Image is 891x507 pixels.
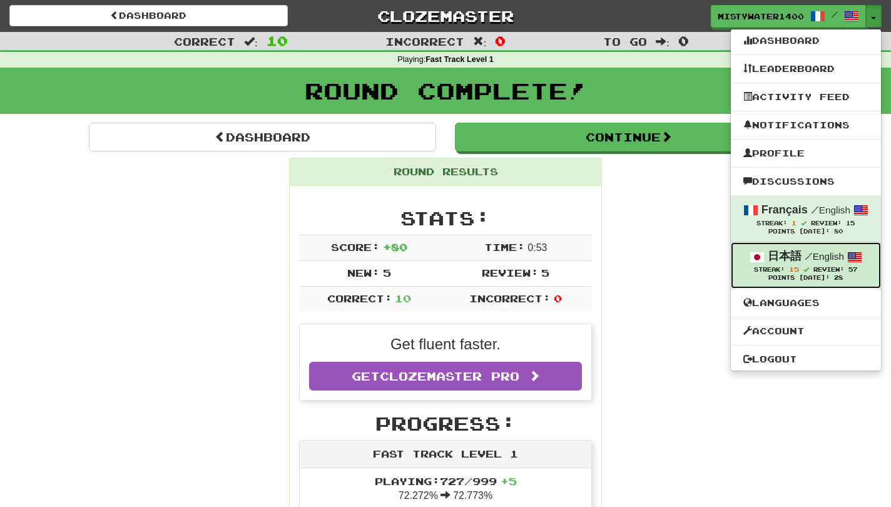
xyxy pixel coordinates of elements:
strong: Français [761,203,808,216]
a: Dashboard [89,123,436,151]
a: MistyWater1400 / [711,5,866,28]
a: Languages [731,295,881,311]
div: Points [DATE]: 28 [743,274,868,282]
small: English [811,205,850,215]
span: Review: [811,220,842,227]
span: Time: [484,241,525,253]
span: Correct [174,35,235,48]
a: Leaderboard [731,61,881,77]
span: Review: [482,267,539,279]
span: : [244,36,258,47]
span: 5 [541,267,549,279]
span: To go [603,35,647,48]
span: 0 [554,292,562,304]
a: Clozemaster [307,5,585,27]
span: Playing: 727 / 999 [375,475,517,487]
a: GetClozemaster Pro [309,362,582,391]
h2: Stats: [299,208,592,228]
span: / [811,204,819,215]
span: 57 [848,266,857,273]
span: 1 [792,219,797,227]
div: Points [DATE]: 80 [743,228,868,236]
span: 10 [267,33,288,48]
span: 5 [383,267,391,279]
strong: Fast Track Level 1 [425,55,494,64]
span: 10 [395,292,411,304]
span: Correct: [327,292,392,304]
a: Dashboard [731,33,881,49]
span: 0 [495,33,506,48]
a: 日本語 /English Streak: 15 Review: 57 Points [DATE]: 28 [731,242,881,288]
button: Continue [455,123,802,151]
div: Round Results [290,158,601,186]
h1: Round Complete! [4,78,887,103]
span: + 5 [501,475,517,487]
span: 15 [846,220,855,227]
a: Account [731,323,881,339]
a: Dashboard [9,5,288,26]
div: Fast Track Level 1 [300,441,591,468]
a: Logout [731,351,881,367]
a: Discussions [731,173,881,190]
span: 15 [789,265,799,273]
span: Streak includes today. [803,267,809,272]
a: Profile [731,145,881,161]
small: English [805,251,844,262]
span: New: [347,267,380,279]
span: Clozemaster Pro [380,369,519,383]
span: 0 [678,33,689,48]
span: Streak includes today. [801,220,807,226]
h2: Progress: [299,413,592,434]
span: Incorrect: [469,292,551,304]
a: Notifications [731,117,881,133]
strong: 日本語 [768,250,802,262]
p: Get fluent faster. [309,334,582,355]
span: MistyWater1400 [718,11,804,22]
span: / [832,10,838,19]
span: : [656,36,670,47]
span: Streak: [756,220,787,227]
span: + 80 [383,241,407,253]
a: Français /English Streak: 1 Review: 15 Points [DATE]: 80 [731,196,881,242]
span: Streak: [754,266,785,273]
span: / [805,250,813,262]
span: Incorrect [385,35,464,48]
span: 0 : 53 [527,242,547,253]
a: Activity Feed [731,89,881,105]
span: Score: [331,241,380,253]
span: : [473,36,487,47]
span: Review: [813,266,844,273]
